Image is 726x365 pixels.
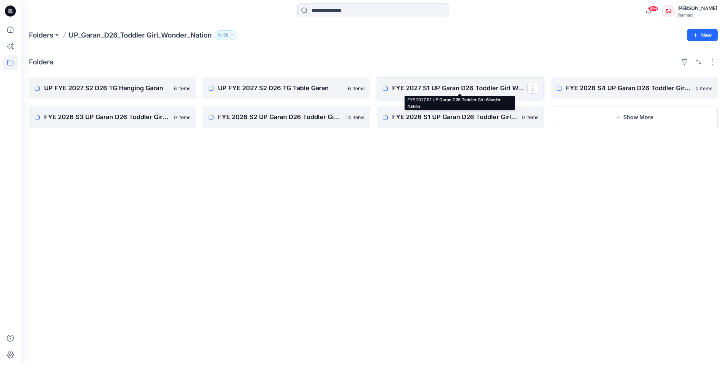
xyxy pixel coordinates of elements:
p: FYE 2026 S3 UP Garan D26 Toddler Girl WN [44,112,170,122]
a: UP FYE 2027 S2 D26 TG Hanging Garan6 items [29,77,196,99]
a: Folders [29,30,53,40]
a: FYE 2026 S3 UP Garan D26 Toddler Girl WN0 items [29,106,196,128]
p: 0 items [174,114,190,121]
p: UP_Garan_D26_Toddler Girl_Wonder_Nation [69,30,212,40]
p: FYE 2026 S4 UP Garan D26 Toddler Girl Wonder Nation [566,83,692,93]
a: FYE 2026 S4 UP Garan D26 Toddler Girl Wonder Nation0 items [551,77,718,99]
p: UP FYE 2027 S2 D26 TG Table Garan [218,83,344,93]
a: FYE 2026 S2 UP Garan D26 Toddler Girl WN14 items [203,106,370,128]
p: FYE 2027 S1 UP Garan D26 Toddler Girl Wonder Nation [392,83,527,93]
p: 0 items [522,114,538,121]
span: 99+ [648,6,658,11]
h4: Folders [29,58,53,66]
p: FYE 2026 S2 UP Garan D26 Toddler Girl WN [218,112,341,122]
p: 39 [223,31,229,39]
p: 6 items [348,85,365,92]
p: FYE 2026 S1 UP Garan D26 Toddler Girl WN [392,112,518,122]
button: New [687,29,718,41]
div: SJ [662,5,675,17]
a: UP FYE 2027 S2 D26 TG Table Garan6 items [203,77,370,99]
button: 39 [215,30,237,40]
button: Show More [551,106,718,128]
p: 14 items [346,114,365,121]
p: UP FYE 2027 S2 D26 TG Hanging Garan [44,83,170,93]
div: Walmart [677,12,717,18]
p: 6 items [174,85,190,92]
div: [PERSON_NAME] [677,4,717,12]
a: FYE 2026 S1 UP Garan D26 Toddler Girl WN0 items [377,106,544,128]
p: 0 items [696,85,712,92]
a: FYE 2027 S1 UP Garan D26 Toddler Girl Wonder Nation [377,77,544,99]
